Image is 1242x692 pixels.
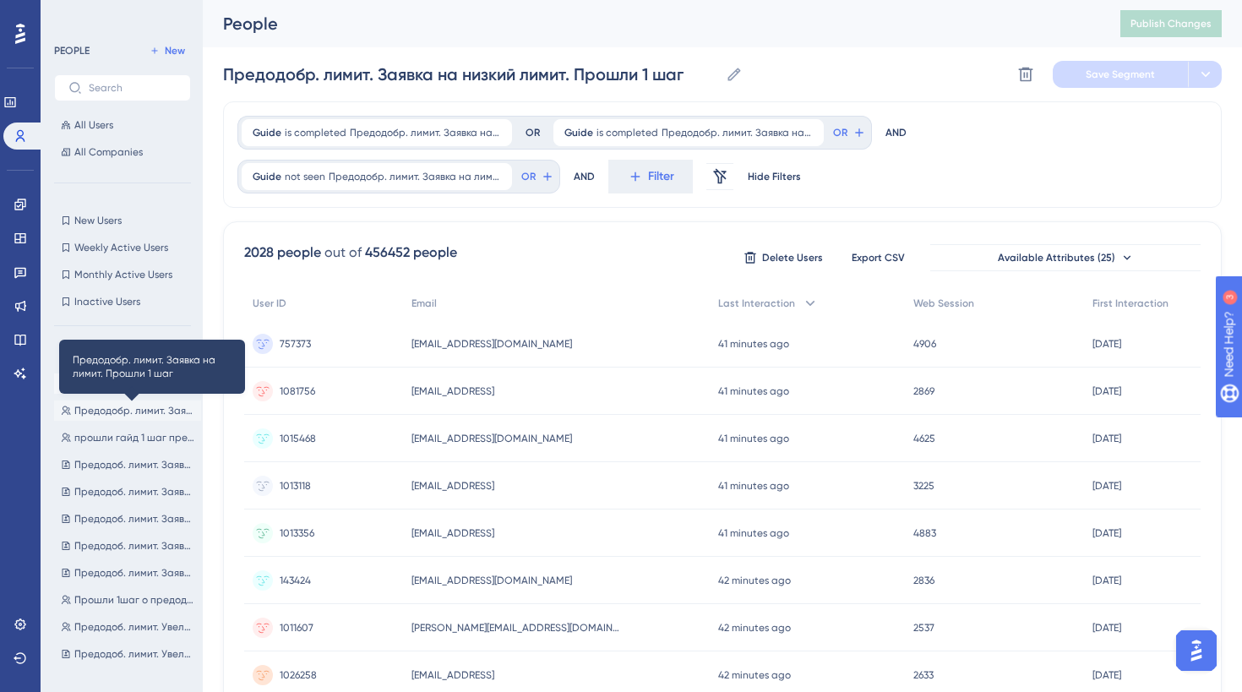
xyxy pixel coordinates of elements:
[521,170,536,183] span: OR
[280,432,316,445] span: 1015468
[662,126,813,139] span: Предодобр. лимит. Заявка на лимит. 150к
[74,512,194,526] span: Предодоб. лимит. Заявка на лимит. 250к
[74,539,194,553] span: Предодоб. лимит. Заявка на лимит. 150к
[223,12,1078,35] div: People
[913,384,934,398] span: 2869
[54,346,201,367] button: SS-пользователи с возвратом
[574,160,595,193] div: AND
[74,404,194,417] span: Предодобр. лимит. Заявка на лимит. Прошли 1 шаг
[648,166,674,187] span: Filter
[74,458,194,471] span: Предодоб. лимит. Заявка на лимит. 1000к
[74,431,194,444] span: прошли гайд 1 шаг предодобренный лимит, без лимита
[1092,433,1121,444] time: [DATE]
[1092,575,1121,586] time: [DATE]
[253,297,286,310] span: User ID
[411,621,623,635] span: [PERSON_NAME][EMAIL_ADDRESS][DOMAIN_NAME]
[54,292,191,312] button: Inactive Users
[54,563,201,583] button: Предодоб. лимит. Заявка на лимит. 100к
[54,210,191,231] button: New Users
[280,668,317,682] span: 1026258
[74,566,194,580] span: Предодоб. лимит. Заявка на лимит. 100к
[596,126,658,139] span: is completed
[1092,669,1121,681] time: [DATE]
[519,163,556,190] button: OR
[411,297,437,310] span: Email
[852,251,905,264] span: Export CSV
[762,251,823,264] span: Delete Users
[329,170,501,183] span: Предодобр. лимит. Заявка на лимит. [PERSON_NAME] как отправить заявку
[913,297,974,310] span: Web Session
[1130,17,1212,30] span: Publish Changes
[913,337,936,351] span: 4906
[40,4,106,25] span: Need Help?
[913,668,934,682] span: 2633
[885,116,907,150] div: AND
[718,338,789,350] time: 41 minutes ago
[285,126,346,139] span: is completed
[1053,61,1188,88] button: Save Segment
[280,479,311,493] span: 1013118
[89,82,177,94] input: Search
[1092,385,1121,397] time: [DATE]
[831,119,868,146] button: OR
[54,44,90,57] div: PEOPLE
[74,647,194,661] span: Предодоб. лимит. Увеличение. 18000к
[54,455,201,475] button: Предодоб. лимит. Заявка на лимит. 1000к
[1092,480,1121,492] time: [DATE]
[365,242,457,263] div: 456452 people
[253,170,281,183] span: Guide
[718,622,791,634] time: 42 minutes ago
[54,617,201,637] button: Предодоб. лимит. Увеличение. прошли 1 шаг
[54,373,201,394] button: Предодобр. лимит. Заявка на низкий лимит. Прошли 1 шаг
[747,163,801,190] button: Hide Filters
[74,214,122,227] span: New Users
[1092,297,1168,310] span: First Interaction
[913,526,936,540] span: 4883
[223,63,719,86] input: Segment Name
[74,268,172,281] span: Monthly Active Users
[741,244,825,271] button: Delete Users
[718,575,791,586] time: 42 minutes ago
[54,400,201,421] button: Предодобр. лимит. Заявка на лимит. Прошли 1 шаг
[165,44,185,57] span: New
[718,297,795,310] span: Last Interaction
[1092,527,1121,539] time: [DATE]
[913,574,934,587] span: 2836
[74,118,113,132] span: All Users
[718,527,789,539] time: 41 minutes ago
[718,669,791,681] time: 42 minutes ago
[411,337,572,351] span: [EMAIL_ADDRESS][DOMAIN_NAME]
[1086,68,1155,81] span: Save Segment
[1120,10,1222,37] button: Publish Changes
[748,170,801,183] span: Hide Filters
[244,242,321,263] div: 2028 people
[913,432,935,445] span: 4625
[833,126,847,139] span: OR
[54,428,201,448] button: прошли гайд 1 шаг предодобренный лимит, без лимита
[144,41,191,61] button: New
[280,621,313,635] span: 1011607
[54,142,191,162] button: All Companies
[718,433,789,444] time: 41 minutes ago
[411,479,494,493] span: [EMAIL_ADDRESS]
[411,526,494,540] span: [EMAIL_ADDRESS]
[411,574,572,587] span: [EMAIL_ADDRESS][DOMAIN_NAME]
[526,126,540,139] div: OR
[280,574,311,587] span: 143424
[411,384,494,398] span: [EMAIL_ADDRESS]
[280,337,311,351] span: 757373
[285,170,325,183] span: not seen
[608,160,693,193] button: Filter
[74,620,194,634] span: Предодоб. лимит. Увеличение. прошли 1 шаг
[1092,338,1121,350] time: [DATE]
[998,251,1115,264] span: Available Attributes (25)
[54,115,191,135] button: All Users
[350,126,501,139] span: Предодобр. лимит. Заявка на лимит. 100к
[718,385,789,397] time: 41 minutes ago
[411,432,572,445] span: [EMAIL_ADDRESS][DOMAIN_NAME]
[54,237,191,258] button: Weekly Active Users
[74,593,194,607] span: Прошли 1шаг о предодоб лимите увеличение лимита
[280,526,314,540] span: 1013356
